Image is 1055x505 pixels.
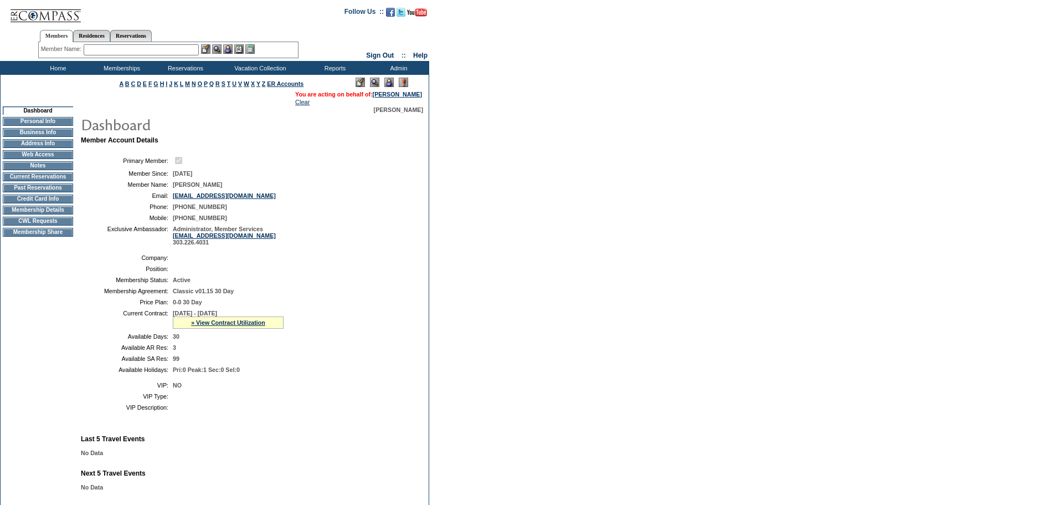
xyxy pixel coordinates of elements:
b: Next 5 Travel Events [81,470,146,477]
td: Home [25,61,89,75]
a: A [120,80,123,87]
a: K [174,80,178,87]
span: Active [173,277,191,283]
td: CWL Requests [3,217,73,226]
a: F [148,80,152,87]
a: Subscribe to our YouTube Channel [407,11,427,18]
img: Impersonate [384,78,394,87]
td: VIP Description: [85,404,168,411]
td: Web Access [3,150,73,159]
a: » View Contract Utilization [191,319,265,326]
td: Current Contract: [85,310,168,329]
a: I [166,80,167,87]
a: X [251,80,255,87]
a: Follow us on Twitter [397,11,405,18]
a: M [185,80,190,87]
td: Current Reservations [3,172,73,181]
td: Available SA Res: [85,355,168,362]
a: [EMAIL_ADDRESS][DOMAIN_NAME] [173,232,276,239]
td: Admin [366,61,429,75]
td: Available Holidays: [85,366,168,373]
td: Credit Card Info [3,195,73,203]
img: Impersonate [223,44,233,54]
span: :: [402,52,406,59]
a: Help [413,52,428,59]
b: Last 5 Travel Events [81,435,145,443]
span: Classic v01.15 30 Day [173,288,234,294]
a: Become our fan on Facebook [386,11,395,18]
td: Membership Details [3,206,73,215]
span: [DATE] - [DATE] [173,310,217,317]
a: E [143,80,147,87]
a: H [160,80,164,87]
td: VIP: [85,382,168,389]
td: Past Reservations [3,183,73,192]
a: B [125,80,130,87]
td: Membership Agreement: [85,288,168,294]
a: P [204,80,208,87]
a: Y [256,80,260,87]
td: Member Name: [85,181,168,188]
td: Email: [85,192,168,199]
td: VIP Type: [85,393,168,400]
div: No Data [81,484,422,491]
td: Dashboard [3,106,73,115]
td: Available Days: [85,333,168,340]
a: W [244,80,249,87]
a: Clear [295,99,310,105]
a: [PERSON_NAME] [373,91,422,98]
a: G [153,80,158,87]
span: [PERSON_NAME] [173,181,222,188]
td: Vacation Collection [216,61,302,75]
span: [PERSON_NAME] [374,106,423,113]
span: 30 [173,333,179,340]
a: Z [262,80,266,87]
a: V [238,80,242,87]
td: Membership Status: [85,277,168,283]
td: Exclusive Ambassador: [85,226,168,246]
span: You are acting on behalf of: [295,91,422,98]
td: Business Info [3,128,73,137]
a: T [227,80,231,87]
img: View [212,44,222,54]
a: D [137,80,141,87]
img: Reservations [234,44,244,54]
img: b_edit.gif [201,44,210,54]
a: Members [40,30,74,42]
b: Member Account Details [81,136,158,144]
td: Memberships [89,61,152,75]
div: Member Name: [41,44,84,54]
a: S [222,80,225,87]
a: O [198,80,202,87]
a: Residences [73,30,110,42]
img: Become our fan on Facebook [386,8,395,17]
a: U [232,80,236,87]
a: [EMAIL_ADDRESS][DOMAIN_NAME] [173,192,276,199]
span: [PHONE_NUMBER] [173,215,227,221]
span: [DATE] [173,170,192,177]
a: J [169,80,172,87]
td: Company: [85,254,168,261]
span: [PHONE_NUMBER] [173,203,227,210]
a: ER Accounts [267,80,303,87]
td: Mobile: [85,215,168,221]
td: Address Info [3,139,73,148]
a: Reservations [110,30,152,42]
span: Pri:0 Peak:1 Sec:0 Sel:0 [173,366,240,373]
td: Phone: [85,203,168,210]
td: Member Since: [85,170,168,177]
td: Membership Share [3,228,73,237]
img: Edit Mode [356,78,365,87]
td: Notes [3,161,73,170]
a: Q [209,80,214,87]
span: 99 [173,355,179,362]
a: C [131,80,135,87]
a: R [215,80,220,87]
span: 0-0 30 Day [173,299,202,305]
img: Log Concern/Member Elevation [399,78,408,87]
td: Reservations [152,61,216,75]
img: View Mode [370,78,379,87]
img: Subscribe to our YouTube Channel [407,8,427,17]
img: Follow us on Twitter [397,8,405,17]
td: Reports [302,61,366,75]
